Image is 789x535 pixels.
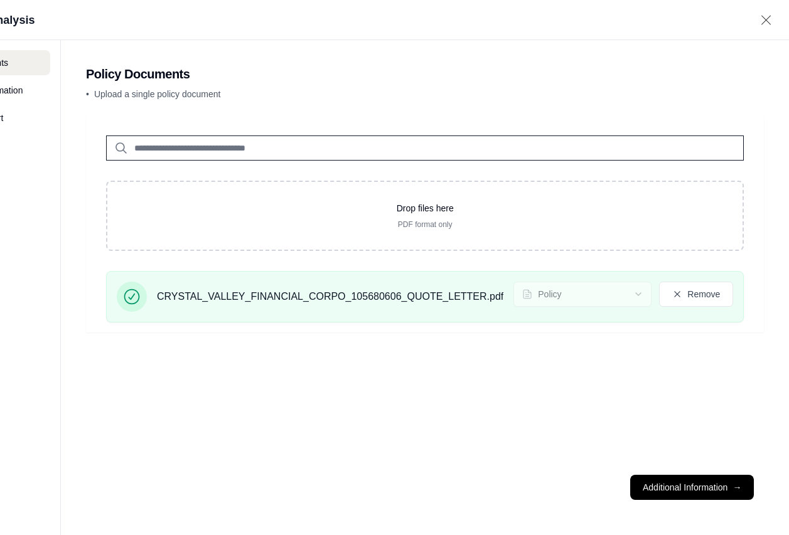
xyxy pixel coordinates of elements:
h2: Policy Documents [86,65,764,83]
span: CRYSTAL_VALLEY_FINANCIAL_CORPO_105680606_QUOTE_LETTER.pdf [157,289,503,304]
span: → [733,481,741,494]
span: Upload a single policy document [94,89,221,99]
p: PDF format only [127,220,722,230]
button: Additional Information→ [630,475,754,500]
span: • [86,89,89,99]
p: Drop files here [127,202,722,215]
button: Remove [659,282,733,307]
